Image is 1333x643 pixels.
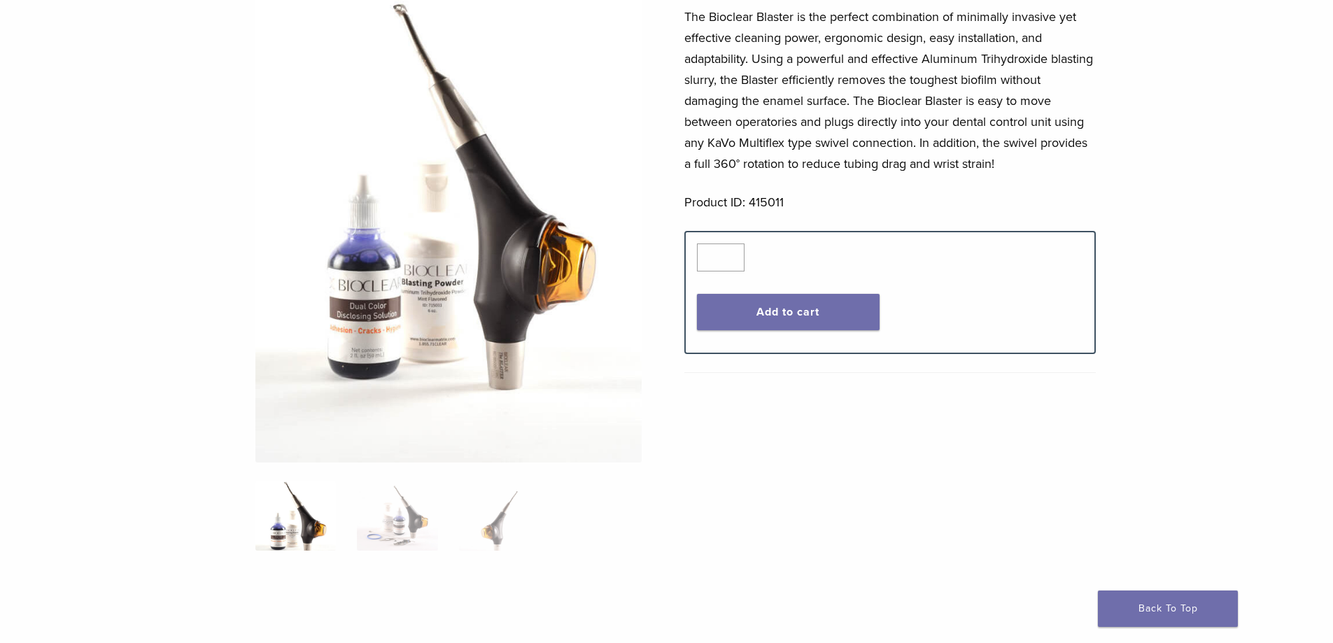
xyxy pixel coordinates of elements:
p: Product ID: 415011 [684,192,1096,213]
a: Back To Top [1098,591,1238,627]
img: Blaster Kit - Image 2 [357,481,437,551]
img: Blaster Kit - Image 3 [459,481,539,551]
img: Bioclear-Blaster-Kit-Simplified-1-e1548850725122-324x324.jpg [255,481,336,551]
p: The Bioclear Blaster is the perfect combination of minimally invasive yet effective cleaning powe... [684,6,1096,174]
button: Add to cart [697,294,880,330]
